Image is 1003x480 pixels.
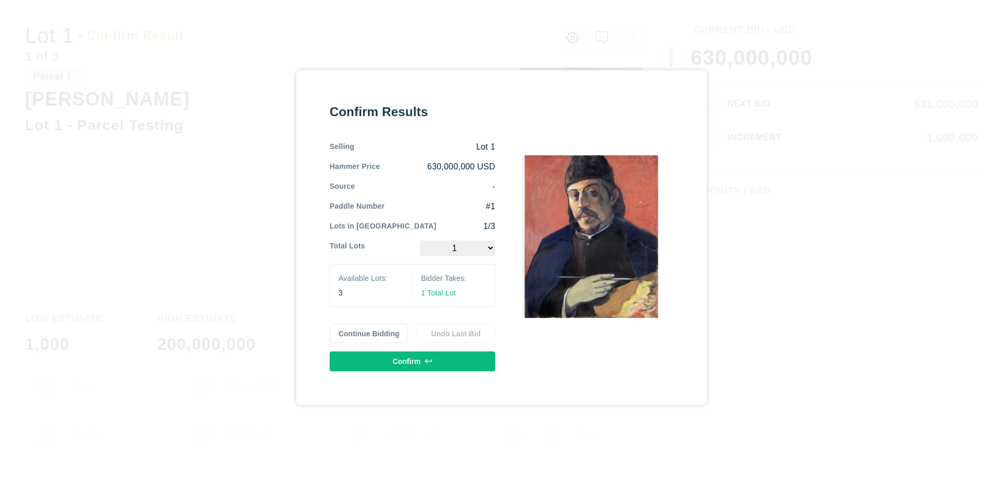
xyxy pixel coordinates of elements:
div: Lots in [GEOGRAPHIC_DATA] [330,223,436,235]
div: - [355,184,495,195]
button: Confirm [330,354,495,374]
div: Available Lots: [339,276,404,286]
div: Selling [330,144,354,155]
div: 3 [339,290,404,301]
div: Bidder Takes: [421,276,486,286]
span: 1 Total Lot [421,291,456,300]
div: Source [330,184,355,195]
div: 630,000,000 USD [380,164,495,175]
div: 1/3 [436,223,495,235]
div: Lot 1 [354,144,495,155]
button: Undo Last Bid [416,326,495,346]
div: Paddle Number [330,203,384,215]
div: Confirm Results [330,106,495,123]
div: Hammer Price [330,164,380,175]
button: Continue Bidding [330,326,409,346]
div: #1 [384,203,495,215]
div: Total Lots [330,243,365,258]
